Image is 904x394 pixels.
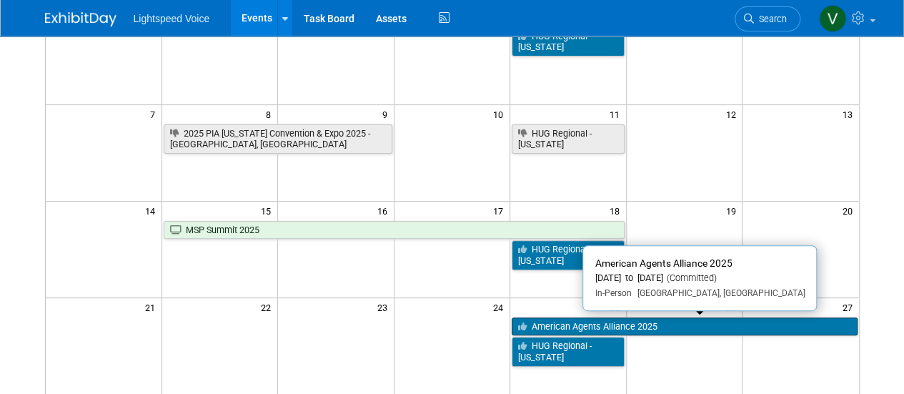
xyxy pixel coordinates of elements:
span: 8 [264,105,277,123]
span: 24 [492,298,510,316]
span: 19 [724,202,742,220]
a: Search [735,6,800,31]
span: In-Person [595,288,631,298]
img: Veronika Perkowski [819,5,846,32]
div: [DATE] to [DATE] [595,272,805,285]
span: (Committed) [662,272,716,283]
span: 14 [144,202,162,220]
span: [GEOGRAPHIC_DATA], [GEOGRAPHIC_DATA] [631,288,805,298]
span: 27 [841,298,859,316]
span: American Agents Alliance 2025 [595,257,732,269]
span: 12 [724,105,742,123]
span: 9 [381,105,394,123]
span: 16 [376,202,394,220]
span: Search [754,14,787,24]
span: 7 [149,105,162,123]
a: 2025 PIA [US_STATE] Convention & Expo 2025 - [GEOGRAPHIC_DATA], [GEOGRAPHIC_DATA] [164,124,392,154]
span: 23 [376,298,394,316]
span: 10 [492,105,510,123]
span: 17 [492,202,510,220]
span: 11 [608,105,626,123]
span: 21 [144,298,162,316]
span: 13 [841,105,859,123]
span: Lightspeed Voice [134,13,210,24]
a: HUG Regional - [US_STATE] [512,124,625,154]
span: 20 [841,202,859,220]
a: HUG Regional - [US_STATE] [512,27,625,56]
img: ExhibitDay [45,12,116,26]
a: HUG Regional - [US_STATE] [512,240,625,270]
span: 22 [259,298,277,316]
span: 18 [608,202,626,220]
a: HUG Regional - [US_STATE] [512,337,625,366]
a: American Agents Alliance 2025 [512,317,857,336]
span: 15 [259,202,277,220]
a: MSP Summit 2025 [164,221,625,240]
